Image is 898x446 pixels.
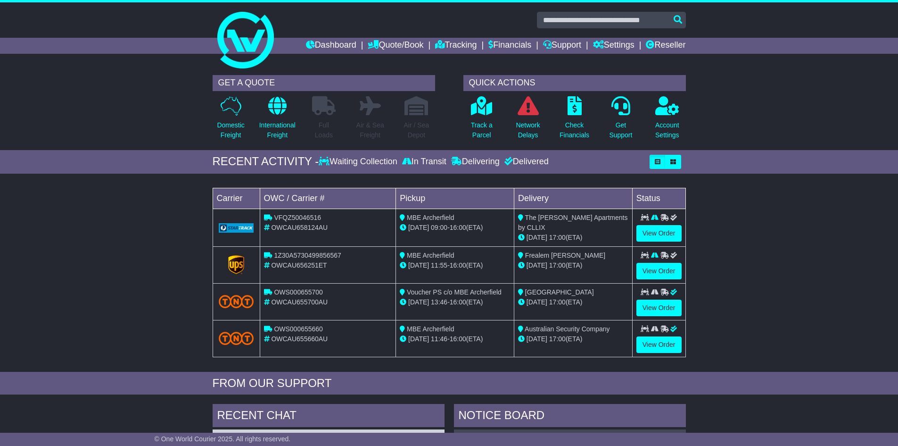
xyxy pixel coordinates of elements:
[449,157,502,167] div: Delivering
[646,38,685,54] a: Reseller
[516,120,540,140] p: Network Delays
[219,223,254,233] img: GetCarrierServiceLogo
[368,38,423,54] a: Quote/Book
[518,261,628,270] div: (ETA)
[454,404,686,429] div: NOTICE BOARD
[271,335,328,343] span: OWCAU655660AU
[274,252,341,259] span: 1Z30A5730499856567
[543,38,581,54] a: Support
[431,261,447,269] span: 11:55
[593,38,634,54] a: Settings
[216,96,245,145] a: DomesticFreight
[407,288,502,296] span: Voucher PS c/o MBE Archerfield
[408,298,429,306] span: [DATE]
[636,263,682,279] a: View Order
[228,255,244,274] img: GetCarrierServiceLogo
[525,252,605,259] span: Frealem [PERSON_NAME]
[259,96,296,145] a: InternationalFreight
[527,298,547,306] span: [DATE]
[431,335,447,343] span: 11:46
[407,252,454,259] span: MBE Archerfield
[271,261,327,269] span: OWCAU656251ET
[450,261,466,269] span: 16:00
[549,298,566,306] span: 17:00
[260,188,396,209] td: OWC / Carrier #
[655,96,680,145] a: AccountSettings
[609,120,632,140] p: Get Support
[408,224,429,231] span: [DATE]
[515,96,540,145] a: NetworkDelays
[525,288,594,296] span: [GEOGRAPHIC_DATA]
[470,96,493,145] a: Track aParcel
[518,297,628,307] div: (ETA)
[636,337,682,353] a: View Order
[155,435,291,443] span: © One World Courier 2025. All rights reserved.
[525,325,610,333] span: Australian Security Company
[219,295,254,308] img: TNT_Domestic.png
[404,120,429,140] p: Air / Sea Depot
[502,157,549,167] div: Delivered
[319,157,399,167] div: Waiting Collection
[400,261,510,270] div: - (ETA)
[549,261,566,269] span: 17:00
[274,325,323,333] span: OWS000655660
[518,233,628,243] div: (ETA)
[400,157,449,167] div: In Transit
[518,214,628,231] span: The [PERSON_NAME] Apartments by CLLIX
[450,298,466,306] span: 16:00
[559,96,590,145] a: CheckFinancials
[549,335,566,343] span: 17:00
[213,377,686,390] div: FROM OUR SUPPORT
[636,225,682,242] a: View Order
[400,334,510,344] div: - (ETA)
[549,234,566,241] span: 17:00
[407,325,454,333] span: MBE Archerfield
[407,214,454,221] span: MBE Archerfield
[527,335,547,343] span: [DATE]
[213,188,260,209] td: Carrier
[450,335,466,343] span: 16:00
[431,224,447,231] span: 09:00
[408,261,429,269] span: [DATE]
[514,188,632,209] td: Delivery
[488,38,531,54] a: Financials
[471,120,493,140] p: Track a Parcel
[306,38,356,54] a: Dashboard
[655,120,679,140] p: Account Settings
[400,223,510,233] div: - (ETA)
[259,120,296,140] p: International Freight
[632,188,685,209] td: Status
[356,120,384,140] p: Air & Sea Freight
[274,214,321,221] span: VFQZ50046516
[312,120,336,140] p: Full Loads
[400,297,510,307] div: - (ETA)
[560,120,589,140] p: Check Financials
[271,224,328,231] span: OWCAU658124AU
[213,75,435,91] div: GET A QUOTE
[527,261,547,269] span: [DATE]
[213,155,319,168] div: RECENT ACTIVITY -
[609,96,633,145] a: GetSupport
[271,298,328,306] span: OWCAU655700AU
[219,332,254,345] img: TNT_Domestic.png
[217,120,244,140] p: Domestic Freight
[431,298,447,306] span: 13:46
[518,334,628,344] div: (ETA)
[396,188,514,209] td: Pickup
[463,75,686,91] div: QUICK ACTIONS
[450,224,466,231] span: 16:00
[213,404,445,429] div: RECENT CHAT
[636,300,682,316] a: View Order
[408,335,429,343] span: [DATE]
[274,288,323,296] span: OWS000655700
[527,234,547,241] span: [DATE]
[435,38,477,54] a: Tracking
